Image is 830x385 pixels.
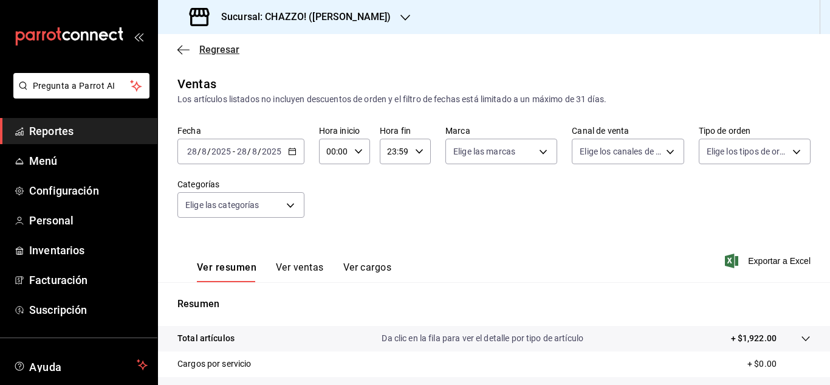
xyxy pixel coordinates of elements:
[727,254,811,268] button: Exportar a Excel
[207,147,211,156] span: /
[177,93,811,106] div: Los artículos listados no incluyen descuentos de orden y el filtro de fechas está limitado a un m...
[236,147,247,156] input: --
[29,302,148,318] span: Suscripción
[276,262,324,282] button: Ver ventas
[261,147,282,156] input: ----
[580,145,661,158] span: Elige los canales de venta
[343,262,392,282] button: Ver cargos
[29,182,148,199] span: Configuración
[201,147,207,156] input: --
[29,272,148,288] span: Facturación
[382,332,583,345] p: Da clic en la fila para ver el detalle por tipo de artículo
[197,262,256,282] button: Ver resumen
[731,332,777,345] p: + $1,922.00
[252,147,258,156] input: --
[380,127,431,135] label: Hora fin
[572,127,684,135] label: Canal de venta
[177,332,235,345] p: Total artículos
[134,32,143,41] button: open_drawer_menu
[699,127,811,135] label: Tipo de orden
[177,127,304,135] label: Fecha
[453,145,515,158] span: Elige las marcas
[197,147,201,156] span: /
[258,147,261,156] span: /
[185,199,259,211] span: Elige las categorías
[199,44,239,55] span: Regresar
[211,10,391,24] h3: Sucursal: CHAZZO! ([PERSON_NAME])
[13,73,149,99] button: Pregunta a Parrot AI
[211,147,232,156] input: ----
[33,80,131,92] span: Pregunta a Parrot AI
[247,147,251,156] span: /
[187,147,197,156] input: --
[747,358,811,370] p: + $0.00
[197,262,391,282] div: navigation tabs
[177,297,811,311] p: Resumen
[233,147,235,156] span: -
[319,127,370,135] label: Hora inicio
[177,180,304,189] label: Categorías
[177,75,216,93] div: Ventas
[29,242,148,258] span: Inventarios
[177,358,252,370] p: Cargos por servicio
[29,212,148,229] span: Personal
[29,123,148,139] span: Reportes
[9,88,149,101] a: Pregunta a Parrot AI
[707,145,788,158] span: Elige los tipos de orden
[29,153,148,169] span: Menú
[177,44,239,55] button: Regresar
[29,358,132,372] span: Ayuda
[445,127,557,135] label: Marca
